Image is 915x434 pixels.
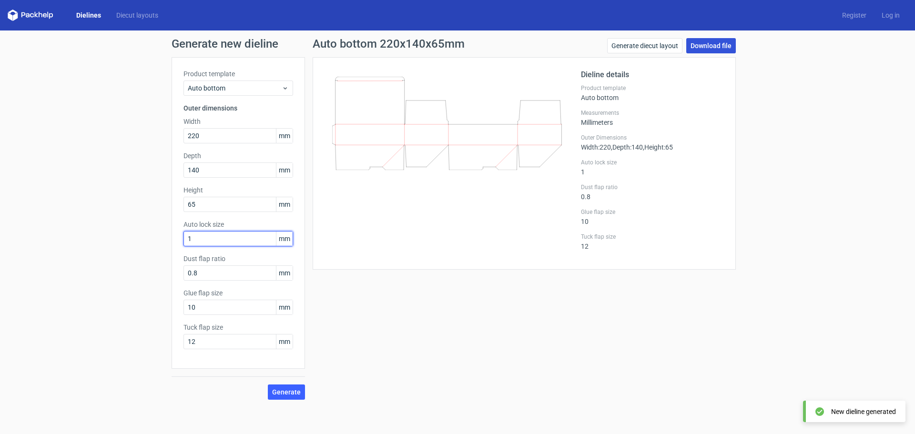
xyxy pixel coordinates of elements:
[874,10,907,20] a: Log in
[581,143,611,151] span: Width : 220
[581,84,724,101] div: Auto bottom
[686,38,736,53] a: Download file
[581,208,724,216] label: Glue flap size
[276,163,293,177] span: mm
[831,407,896,416] div: New dieline generated
[834,10,874,20] a: Register
[183,103,293,113] h3: Outer dimensions
[581,69,724,81] h2: Dieline details
[607,38,682,53] a: Generate diecut layout
[581,183,724,201] div: 0.8
[276,300,293,314] span: mm
[276,266,293,280] span: mm
[272,389,301,395] span: Generate
[183,254,293,263] label: Dust flap ratio
[581,84,724,92] label: Product template
[276,197,293,212] span: mm
[581,208,724,225] div: 10
[69,10,109,20] a: Dielines
[643,143,673,151] span: , Height : 65
[581,233,724,250] div: 12
[581,134,724,141] label: Outer Dimensions
[611,143,643,151] span: , Depth : 140
[581,233,724,241] label: Tuck flap size
[313,38,465,50] h1: Auto bottom 220x140x65mm
[581,159,724,166] label: Auto lock size
[188,83,282,93] span: Auto bottom
[183,151,293,161] label: Depth
[183,185,293,195] label: Height
[276,129,293,143] span: mm
[183,288,293,298] label: Glue flap size
[581,109,724,117] label: Measurements
[581,159,724,176] div: 1
[183,220,293,229] label: Auto lock size
[183,69,293,79] label: Product template
[276,232,293,246] span: mm
[581,109,724,126] div: Millimeters
[276,334,293,349] span: mm
[268,384,305,400] button: Generate
[183,117,293,126] label: Width
[183,323,293,332] label: Tuck flap size
[109,10,166,20] a: Diecut layouts
[172,38,743,50] h1: Generate new dieline
[581,183,724,191] label: Dust flap ratio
